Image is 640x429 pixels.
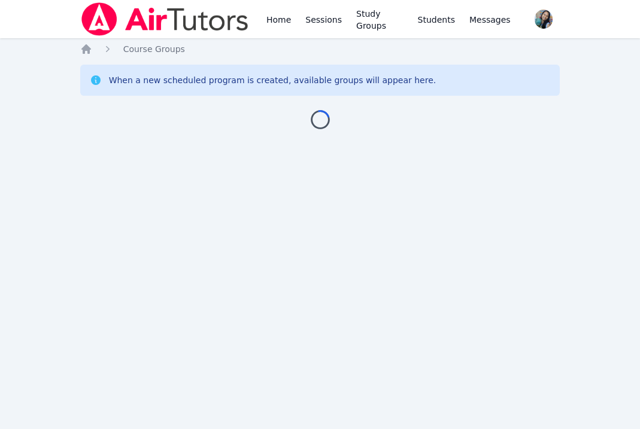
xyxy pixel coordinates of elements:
[123,43,185,55] a: Course Groups
[80,43,560,55] nav: Breadcrumb
[80,2,250,36] img: Air Tutors
[123,44,185,54] span: Course Groups
[469,14,511,26] span: Messages
[109,74,436,86] div: When a new scheduled program is created, available groups will appear here.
